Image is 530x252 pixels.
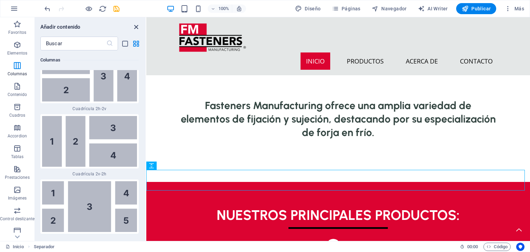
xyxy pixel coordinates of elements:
[8,195,27,201] p: Imágenes
[516,243,524,251] button: Usercentrics
[11,154,24,159] p: Tablas
[9,113,26,118] p: Cuadros
[42,116,137,167] img: Grid2v-2h.svg
[40,106,139,112] span: Cuadrícula 2h-2v
[42,51,137,101] img: Grid2h-2v.svg
[295,5,321,12] span: Diseño
[415,3,451,14] button: AI Writer
[329,3,363,14] button: Páginas
[8,30,26,35] p: Favoritos
[460,243,478,251] h6: Tiempo de la sesión
[8,92,27,97] p: Contenido
[208,4,232,13] button: 100%
[504,5,524,12] span: Más
[42,181,137,232] img: Grid2-1-2.svg
[467,243,478,251] span: 00 00
[8,71,27,77] p: Columnas
[6,243,24,251] a: Haz clic para cancelar la selección y doble clic para abrir páginas
[462,5,491,12] span: Publicar
[121,39,129,48] button: list-view
[369,3,410,14] button: Navegador
[34,243,55,251] span: Haz clic para seleccionar y doble clic para editar
[112,4,120,13] button: save
[43,4,51,13] button: undo
[487,243,508,251] span: Código
[5,175,29,180] p: Prestaciones
[40,49,139,112] div: Cuadrícula 2h-2v
[292,3,324,14] button: Diseño
[40,23,80,31] h6: Añadir contenido
[292,3,324,14] div: Diseño (Ctrl+Alt+Y)
[34,243,55,251] nav: breadcrumb
[218,4,229,13] h6: 100%
[8,133,27,139] p: Accordion
[332,5,361,12] span: Páginas
[43,5,51,13] i: Deshacer: Cortar (Ctrl+Z)
[483,243,511,251] button: Código
[98,4,107,13] button: reload
[40,114,139,177] div: Cuadrícula 2v-2h
[132,23,140,31] button: close panel
[40,171,139,177] span: Cuadrícula 2v-2h
[502,3,527,14] button: Más
[472,244,473,249] span: :
[112,5,120,13] i: Guardar (Ctrl+S)
[99,5,107,13] i: Volver a cargar página
[456,3,497,14] button: Publicar
[132,39,140,48] button: grid-view
[40,37,106,50] input: Buscar
[418,5,448,12] span: AI Writer
[40,56,139,64] h6: Columnas
[372,5,407,12] span: Navegador
[7,50,27,56] p: Elementos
